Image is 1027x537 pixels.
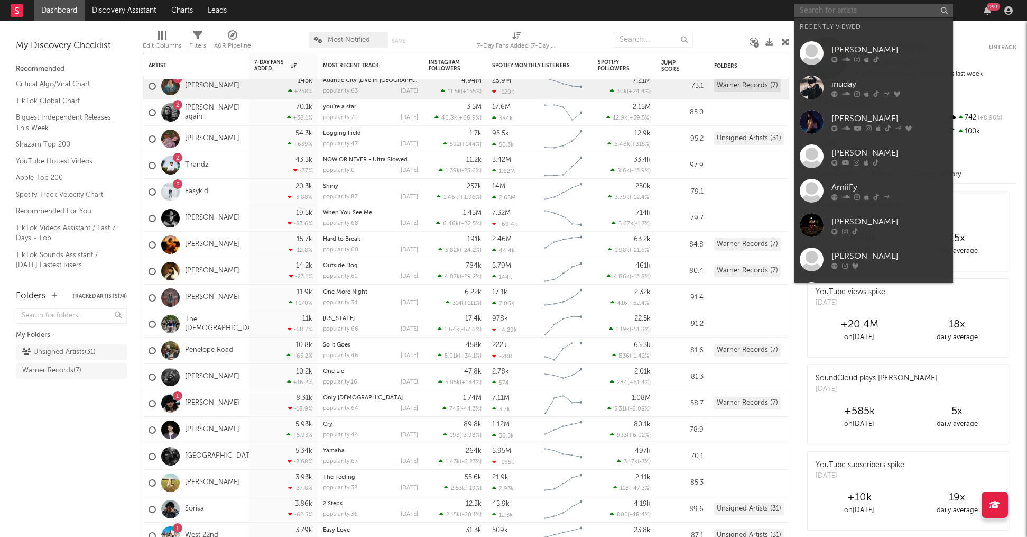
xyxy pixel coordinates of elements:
[466,342,482,349] div: 458k
[185,425,239,434] a: [PERSON_NAME]
[22,346,96,359] div: Unsigned Artists ( 31 )
[434,114,482,121] div: ( )
[323,274,357,279] div: popularity: 61
[323,184,338,189] a: Shiny
[185,452,256,461] a: [GEOGRAPHIC_DATA]
[401,274,418,279] div: [DATE]
[323,501,343,507] a: 2 Steps
[443,141,482,148] div: ( )
[288,141,312,148] div: +639 %
[401,221,418,226] div: [DATE]
[608,247,651,253] div: ( )
[16,189,116,201] a: Spotify Track Velocity Chart
[634,315,651,322] div: 22.5k
[289,247,312,253] div: -12.8 %
[629,301,649,306] span: +52.4 %
[401,88,418,94] div: [DATE]
[610,299,651,306] div: ( )
[540,152,587,179] svg: Chart title
[714,265,781,277] div: Warner Records (7)
[540,285,587,311] svg: Chart title
[463,210,482,216] div: 1.45M
[661,186,704,198] div: 79.1
[492,62,571,69] div: Spotify Monthly Listeners
[445,353,459,359] span: 5.01k
[22,365,81,377] div: Warner Records ( 7 )
[323,236,418,242] div: Hard to Break
[460,353,480,359] span: +34.1 %
[323,184,418,189] div: Shiny
[16,139,116,150] a: Shazam Top 200
[540,338,587,364] svg: Chart title
[461,142,480,148] span: +144 %
[438,352,482,359] div: ( )
[16,63,127,76] div: Recommended
[661,344,704,357] div: 81.6
[908,232,1006,245] div: 15 x
[631,274,649,280] span: -13.8 %
[794,70,953,105] a: inuday
[295,342,312,349] div: 10.8k
[446,168,460,174] span: 1.39k
[465,289,482,296] div: 6.22k
[816,298,885,308] div: [DATE]
[661,133,704,145] div: 95.2
[614,274,630,280] span: 4.86k
[16,172,116,184] a: Apple Top 200
[540,205,587,232] svg: Chart title
[467,236,482,243] div: 191k
[628,89,649,95] span: +24.4 %
[185,478,239,487] a: [PERSON_NAME]
[632,142,649,148] span: +315 %
[794,242,953,277] a: [PERSON_NAME]
[286,352,312,359] div: +65.2 %
[323,115,358,121] div: popularity: 70
[816,287,885,298] div: YouTube views spike
[465,315,482,322] div: 17.4k
[616,327,630,333] span: 1.19k
[612,352,651,359] div: ( )
[633,104,651,111] div: 2.15M
[323,395,403,401] a: Only [DEMOGRAPHIC_DATA]
[296,104,312,111] div: 70.1k
[714,63,793,69] div: Folders
[143,40,181,52] div: Edit Columns
[323,316,418,322] div: Tennessee
[16,112,116,133] a: Biggest Independent Releases This Week
[540,99,587,126] svg: Chart title
[323,289,367,295] a: One More Night
[794,139,953,174] a: [PERSON_NAME]
[323,342,350,348] a: So It Goes
[467,104,482,111] div: 3.5M
[459,115,480,121] span: +66.9 %
[443,195,458,201] span: 1.46k
[323,157,408,163] a: NOW OR NEVER - Ultra Slowed
[636,210,651,216] div: 714k
[293,167,312,174] div: -37 %
[492,326,517,333] div: -4.29k
[794,36,953,70] a: [PERSON_NAME]
[661,80,704,93] div: 73.1
[800,21,948,33] div: Recently Viewed
[189,26,206,57] div: Filters
[287,114,312,121] div: +38.1 %
[631,353,649,359] span: -1.42 %
[438,326,482,333] div: ( )
[401,326,418,332] div: [DATE]
[831,112,948,125] div: [PERSON_NAME]
[540,232,587,258] svg: Chart title
[16,78,116,90] a: Critical Algo/Viral Chart
[466,157,482,163] div: 11.2k
[448,89,461,95] span: 11.5k
[629,115,649,121] span: +59.5 %
[614,142,630,148] span: 6.48k
[634,289,651,296] div: 2.32k
[610,167,651,174] div: ( )
[631,195,649,201] span: -12.4 %
[661,265,704,278] div: 80.4
[297,289,312,296] div: 11.9k
[540,179,587,205] svg: Chart title
[714,344,781,357] div: Warner Records (7)
[635,221,649,227] span: -1.7 %
[634,157,651,163] div: 33.4k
